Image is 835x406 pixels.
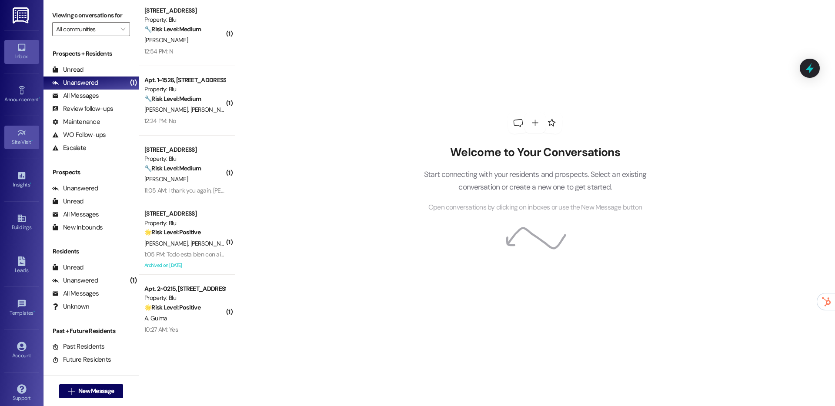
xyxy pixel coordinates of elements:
[43,326,139,336] div: Past + Future Residents
[144,175,188,183] span: [PERSON_NAME]
[144,314,167,322] span: A. Gulma
[4,296,39,320] a: Templates •
[144,47,173,55] div: 12:54 PM: N
[52,65,83,74] div: Unread
[144,154,225,163] div: Property: Blu
[144,25,201,33] strong: 🔧 Risk Level: Medium
[144,76,225,85] div: Apt. 1~1526, [STREET_ADDRESS]
[128,76,139,90] div: (1)
[30,180,31,186] span: •
[39,95,40,101] span: •
[144,164,201,172] strong: 🔧 Risk Level: Medium
[52,223,103,232] div: New Inbounds
[52,9,130,22] label: Viewing conversations for
[52,143,86,153] div: Escalate
[411,146,659,160] h2: Welcome to Your Conversations
[33,309,35,315] span: •
[52,263,83,272] div: Unread
[4,126,39,149] a: Site Visit •
[43,247,139,256] div: Residents
[144,250,245,258] div: 1:05 PM: Todo esta bien con aire gracias
[144,219,225,228] div: Property: Blu
[144,240,190,247] span: [PERSON_NAME]
[144,6,225,15] div: [STREET_ADDRESS]
[52,289,99,298] div: All Messages
[144,85,225,94] div: Property: Blu
[52,184,98,193] div: Unanswered
[144,326,178,333] div: 10:27 AM: Yes
[68,388,75,395] i: 
[52,130,106,140] div: WO Follow-ups
[4,40,39,63] a: Inbox
[144,209,225,218] div: [STREET_ADDRESS]
[144,293,225,303] div: Property: Blu
[52,210,99,219] div: All Messages
[52,78,98,87] div: Unanswered
[190,106,234,113] span: [PERSON_NAME]
[56,22,116,36] input: All communities
[190,240,234,247] span: [PERSON_NAME]
[411,168,659,193] p: Start connecting with your residents and prospects. Select an existing conversation or create a n...
[52,355,111,364] div: Future Residents
[43,49,139,58] div: Prospects + Residents
[52,302,89,311] div: Unknown
[52,276,98,285] div: Unanswered
[144,260,226,271] div: Archived on [DATE]
[52,197,83,206] div: Unread
[144,117,176,125] div: 12:24 PM: No
[144,95,201,103] strong: 🔧 Risk Level: Medium
[52,104,113,113] div: Review follow-ups
[144,106,190,113] span: [PERSON_NAME]
[52,117,100,126] div: Maintenance
[43,168,139,177] div: Prospects
[144,284,225,293] div: Apt. 2~0215, [STREET_ADDRESS]
[13,7,30,23] img: ResiDesk Logo
[52,91,99,100] div: All Messages
[52,342,105,351] div: Past Residents
[428,202,642,213] span: Open conversations by clicking on inboxes or use the New Message button
[144,186,387,194] div: 11:05 AM: I thank you again, [PERSON_NAME], and hope once that you and your day are blessed!
[4,168,39,192] a: Insights •
[78,386,114,396] span: New Message
[4,211,39,234] a: Buildings
[144,228,200,236] strong: 🌟 Risk Level: Positive
[31,138,33,144] span: •
[4,339,39,363] a: Account
[144,145,225,154] div: [STREET_ADDRESS]
[4,254,39,277] a: Leads
[144,36,188,44] span: [PERSON_NAME]
[120,26,125,33] i: 
[144,303,200,311] strong: 🌟 Risk Level: Positive
[128,274,139,287] div: (1)
[59,384,124,398] button: New Message
[144,15,225,24] div: Property: Blu
[4,382,39,405] a: Support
